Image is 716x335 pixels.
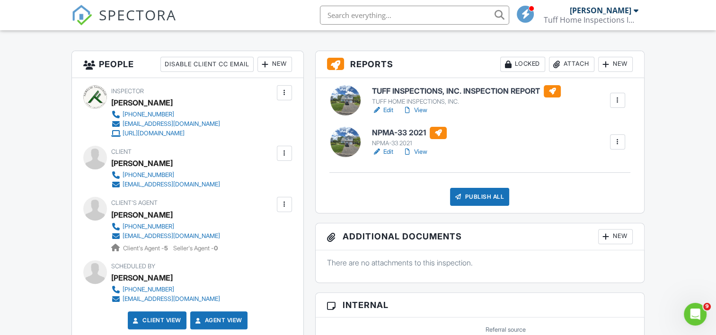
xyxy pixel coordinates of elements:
div: [PERSON_NAME] [111,96,173,110]
h3: Reports [316,51,644,78]
a: [PHONE_NUMBER] [111,222,220,231]
h6: TUFF INSPECTIONS, INC. INSPECTION REPORT [372,85,561,97]
a: View [403,147,427,157]
strong: 5 [164,245,168,252]
a: [EMAIL_ADDRESS][DOMAIN_NAME] [111,180,220,189]
a: TUFF INSPECTIONS, INC. INSPECTION REPORT TUFF HOME INSPECTIONS, INC. [372,85,561,106]
div: [EMAIL_ADDRESS][DOMAIN_NAME] [123,232,220,240]
div: [PHONE_NUMBER] [123,286,174,293]
a: [EMAIL_ADDRESS][DOMAIN_NAME] [111,294,220,304]
a: Agent View [194,316,242,325]
a: Client View [131,316,181,325]
span: SPECTORA [99,5,177,25]
a: [EMAIL_ADDRESS][DOMAIN_NAME] [111,231,220,241]
p: There are no attachments to this inspection. [327,257,633,268]
span: Inspector [111,88,144,95]
h6: NPMA-33 2021 [372,127,447,139]
span: Scheduled By [111,263,155,270]
h3: Additional Documents [316,223,644,250]
div: [URL][DOMAIN_NAME] [123,130,185,137]
input: Search everything... [320,6,509,25]
a: Edit [372,106,393,115]
div: TUFF HOME INSPECTIONS, INC. [372,98,561,106]
label: Referral source [486,326,526,334]
div: [PHONE_NUMBER] [123,111,174,118]
iframe: Intercom live chat [684,303,707,326]
div: Locked [500,57,545,72]
span: Seller's Agent - [173,245,218,252]
span: Client's Agent - [123,245,169,252]
span: Client [111,148,132,155]
span: Client's Agent [111,199,158,206]
h3: Internal [316,293,644,317]
div: Publish All [450,188,509,206]
div: Disable Client CC Email [160,57,254,72]
div: New [598,57,633,72]
a: [PHONE_NUMBER] [111,170,220,180]
span: 9 [703,303,711,310]
div: [PERSON_NAME] [111,208,173,222]
a: [PHONE_NUMBER] [111,285,220,294]
div: [EMAIL_ADDRESS][DOMAIN_NAME] [123,295,220,303]
a: SPECTORA [71,13,177,33]
img: The Best Home Inspection Software - Spectora [71,5,92,26]
a: [PHONE_NUMBER] [111,110,220,119]
div: New [598,229,633,244]
div: Attach [549,57,594,72]
div: [PHONE_NUMBER] [123,171,174,179]
div: [PERSON_NAME] [570,6,631,15]
div: Tuff Home Inspections Inc. [544,15,638,25]
h3: People [72,51,303,78]
div: [EMAIL_ADDRESS][DOMAIN_NAME] [123,181,220,188]
div: New [257,57,292,72]
div: [EMAIL_ADDRESS][DOMAIN_NAME] [123,120,220,128]
div: [PHONE_NUMBER] [123,223,174,230]
a: [EMAIL_ADDRESS][DOMAIN_NAME] [111,119,220,129]
div: [PERSON_NAME] [111,271,173,285]
div: NPMA-33 2021 [372,140,447,147]
strong: 0 [214,245,218,252]
div: [PERSON_NAME] [111,156,173,170]
a: Edit [372,147,393,157]
a: [URL][DOMAIN_NAME] [111,129,220,138]
a: NPMA-33 2021 NPMA-33 2021 [372,127,447,148]
a: View [403,106,427,115]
